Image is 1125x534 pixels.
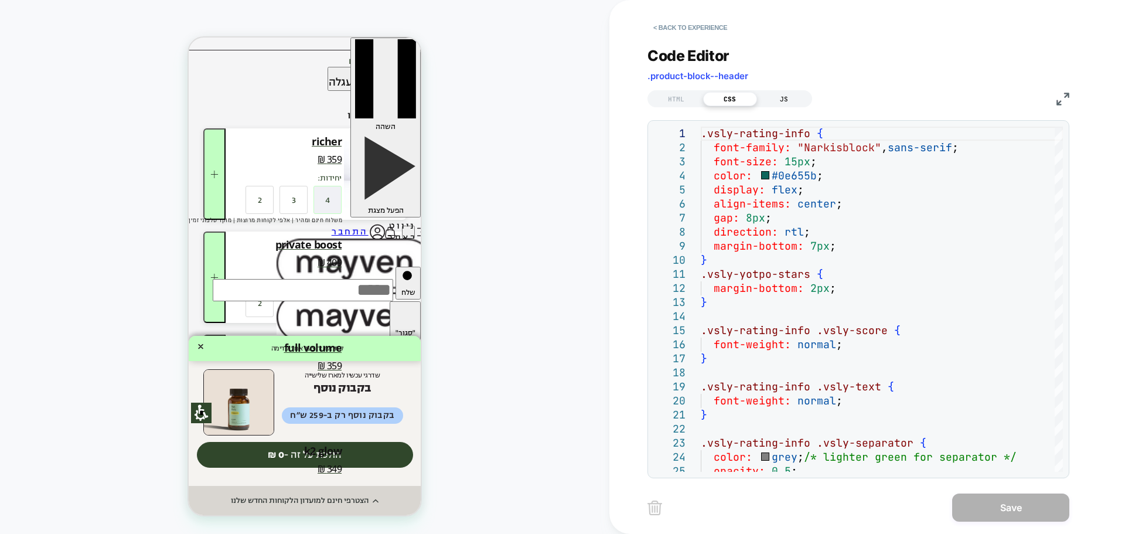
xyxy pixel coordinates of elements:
span: .vsly-separator [817,436,913,450]
div: 13 [654,295,686,309]
button: הולכת על זה -0 ₪ [8,404,224,430]
div: 18 [654,366,686,380]
span: align-items: [714,197,791,210]
span: .product-block--header [647,70,748,81]
span: sans-serif [888,141,952,154]
div: 349 ₪ [43,426,153,437]
img: delete [647,501,662,515]
div: 16 [654,338,686,352]
div: 20 [654,394,686,408]
div: 12 [654,281,686,295]
span: .vsly-rating-info [701,324,810,337]
span: { [888,380,894,393]
div: 2 [654,141,686,155]
div: CSS [703,92,757,106]
div: 22 [654,422,686,436]
div: 23 [654,436,686,450]
span: .vsly-rating-info [701,127,810,140]
div: 359 ₪ [43,117,153,127]
span: .vsly-score [817,324,888,337]
span: grey [772,450,797,464]
a: FULL VOLUME 359 ₪ [37,297,159,339]
span: normal [797,394,836,407]
span: ; [810,155,817,168]
div: 19 [654,380,686,394]
div: 14 [654,309,686,324]
span: ; [797,183,804,196]
input: לפתיחה תפריט להתאמה אישית [2,365,23,386]
div: 17 [654,352,686,366]
span: /* lighter green for separator */ [804,450,1017,464]
div: בקבוק נוסף רק ב-259 ש״ח [93,370,214,387]
span: 7px [810,239,830,253]
div: 10 [654,253,686,267]
span: ; [952,141,959,154]
span: normal [797,338,836,351]
span: ; [765,211,772,225]
div: RICHER [43,97,153,111]
span: rtl [785,225,804,239]
span: direction: [714,225,778,239]
span: } [701,352,707,365]
span: center [797,197,836,210]
span: "Narkisblock" [797,141,881,154]
div: 25 [654,464,686,478]
span: margin-bottom: [714,239,804,253]
span: ; [830,281,836,295]
span: Code Editor [647,47,729,64]
span: ; [817,169,823,182]
span: { [920,436,926,450]
span: flex [772,183,797,196]
a: PRIVATE BOOST 409 ₪ [37,194,159,236]
span: ; [836,394,843,407]
span: 0.5 [772,464,791,478]
span: .vsly-rating-info [701,380,810,393]
div: 1 [654,127,686,141]
span: ; [797,450,804,464]
div: 21 [654,408,686,422]
span: קחי את זה צעד אחד קדימה [15,306,223,316]
span: } [701,408,707,421]
div: 15 [654,324,686,338]
a: RICHER 359 ₪ [37,91,159,133]
img: fullscreen [1056,93,1069,106]
div: 4 [654,169,686,183]
div: 11 [654,267,686,281]
span: } [701,253,707,267]
div: 5 [654,183,686,197]
div: JS [757,92,811,106]
span: 8px [746,211,765,225]
span: .vsly-text [817,380,881,393]
div: K2 GLOW [43,406,153,420]
div: 8 [654,225,686,239]
span: { [894,324,901,337]
button: Save [952,494,1069,522]
div: הצטרפי חינם למועדון הלקוחות החדש שלנו [42,458,180,468]
span: 15px [785,155,810,168]
span: font-family: [714,141,791,154]
span: gap: [714,211,739,225]
span: , [881,141,888,154]
span: font-weight: [714,394,791,407]
div: 6 [654,197,686,211]
span: color: [714,169,752,182]
span: color: [714,450,752,464]
div: PRIVATE BOOST [43,200,153,214]
span: } [701,295,707,309]
div: HTML [649,92,703,106]
span: { [817,267,823,281]
span: ; [836,338,843,351]
button: < Back to experience [647,18,733,37]
span: .vsly-rating-info [701,436,810,450]
div: 3 [654,155,686,169]
span: opacity: [714,464,765,478]
span: ; [791,464,797,478]
span: display: [714,183,765,196]
a: K2 GLOW 349 ₪ [37,400,159,443]
div: 409 ₪ [43,220,153,230]
span: #0e655b [772,169,817,182]
span: 2px [810,281,830,295]
div: בקבוק נוסף [125,343,183,359]
span: font-weight: [714,338,791,351]
div: 9 [654,239,686,253]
